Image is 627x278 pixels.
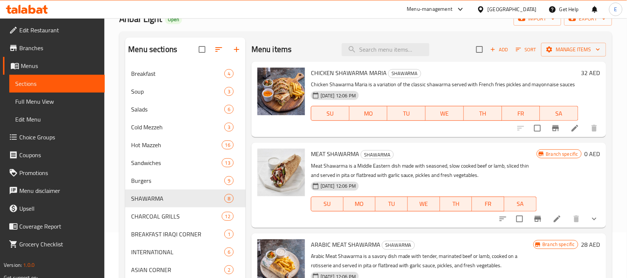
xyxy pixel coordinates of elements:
div: items [224,87,234,96]
span: 8 [225,195,233,202]
div: Soup [131,87,224,96]
p: Meat Shawarma is a Middle Eastern dish made with seasoned, slow cooked beef or lamb, sliced thin ... [311,161,537,180]
span: Upsell [19,204,99,213]
div: CHARCOAL GRILLS [131,212,221,221]
a: Coupons [3,146,105,164]
button: Branch-specific-item [529,210,547,228]
button: Manage items [541,43,606,56]
span: Menu disclaimer [19,186,99,195]
span: MO [353,108,385,119]
span: FR [475,198,501,209]
span: Branch specific [540,241,578,248]
span: Full Menu View [15,97,99,106]
button: delete [585,119,603,137]
div: items [222,212,234,221]
span: Choice Groups [19,133,99,142]
button: Branch-specific-item [547,119,565,137]
span: SA [507,198,534,209]
span: 13 [222,159,233,167]
div: items [224,69,234,78]
span: WE [411,198,437,209]
button: TU [387,106,426,121]
span: Select section [472,42,487,57]
button: WE [426,106,464,121]
span: INTERNATIONAL [131,248,224,256]
svg: Show Choices [590,214,599,223]
a: Branches [3,39,105,57]
div: [GEOGRAPHIC_DATA] [488,5,537,13]
span: Promotions [19,168,99,177]
div: SHAWARMA [361,150,394,159]
span: Select all sections [194,42,210,57]
span: Sort items [511,44,541,55]
div: items [224,248,234,256]
button: MO [344,197,376,211]
h2: Menu items [251,44,292,55]
a: Choice Groups [3,128,105,146]
span: TH [443,198,470,209]
span: Branch specific [543,151,581,158]
span: Add [489,45,509,54]
div: items [224,265,234,274]
span: Menus [21,61,99,70]
span: Cold Mezzeh [131,123,224,132]
button: import [514,12,561,26]
span: Add item [487,44,511,55]
span: TU [390,108,423,119]
span: WE [429,108,461,119]
span: SHAWARMA [131,194,224,203]
span: MO [347,198,373,209]
span: MEAT SHAWARMA [311,148,359,159]
button: SU [311,106,350,121]
span: Manage items [547,45,600,54]
span: TH [467,108,499,119]
span: Hot Mazzeh [131,140,221,149]
a: Edit Restaurant [3,21,105,39]
button: TH [440,197,472,211]
h6: 32 AED [581,68,600,78]
span: Select to update [512,211,527,227]
a: Upsell [3,200,105,217]
div: ASIAN CORNER [131,265,224,274]
span: Edit Restaurant [19,26,99,35]
span: Sandwiches [131,158,221,167]
button: MO [350,106,388,121]
a: Grocery Checklist [3,235,105,253]
span: Coupons [19,151,99,159]
a: Edit menu item [553,214,562,223]
span: SHAWARMA [361,151,393,159]
h2: Menu sections [128,44,177,55]
div: Salads [131,105,224,114]
span: SHAWARMA [389,69,421,78]
a: Full Menu View [9,93,105,110]
span: 1 [225,231,233,238]
a: Edit menu item [571,124,579,133]
span: TU [379,198,405,209]
span: 3 [225,88,233,95]
a: Menu disclaimer [3,182,105,200]
button: TU [376,197,408,211]
button: Sort [514,44,538,55]
span: 12 [222,213,233,220]
span: 6 [225,106,233,113]
button: sort-choices [494,210,512,228]
div: Breakfast4 [125,65,246,83]
span: Coverage Report [19,222,99,231]
span: 4 [225,70,233,77]
div: items [222,158,234,167]
h6: 0 AED [585,149,600,159]
span: Anbar Light [119,10,162,27]
span: [DATE] 12:06 PM [318,182,359,190]
div: items [224,230,234,239]
span: Open [165,16,182,23]
div: Cold Mezzeh3 [125,118,246,136]
span: Select to update [530,120,545,136]
div: SHAWARMA8 [125,190,246,207]
button: show more [585,210,603,228]
div: Hot Mazzeh16 [125,136,246,154]
div: Soup3 [125,83,246,100]
button: WE [408,197,440,211]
